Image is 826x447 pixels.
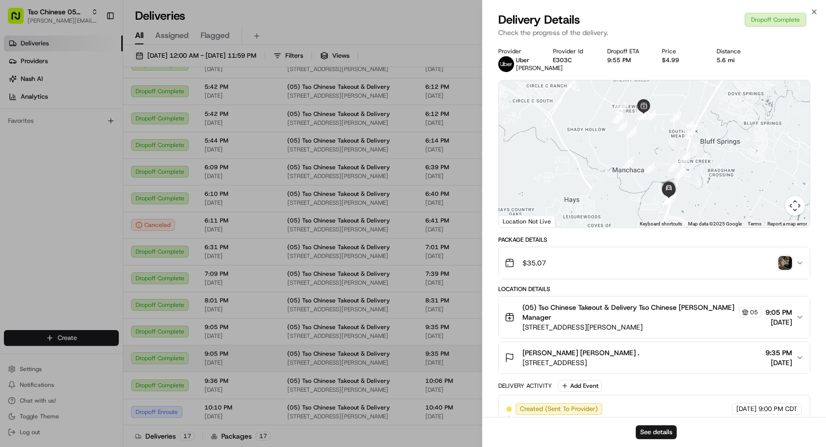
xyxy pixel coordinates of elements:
div: Delivery Activity [498,382,552,390]
div: Distance [717,47,756,55]
button: [PERSON_NAME] [PERSON_NAME] .[STREET_ADDRESS]9:35 PM[DATE] [499,342,810,373]
img: photo_proof_of_delivery image [778,256,792,270]
div: 4 [626,127,637,138]
span: Pylon [98,167,119,175]
div: 14 [683,121,694,132]
div: We're available if you need us! [34,104,125,112]
a: 💻API Documentation [79,139,162,157]
span: [DATE] [736,405,757,413]
div: 📗 [10,144,18,152]
button: Map camera controls [785,196,805,216]
a: Terms [748,221,761,226]
div: 17 [680,151,690,162]
div: 💻 [83,144,91,152]
div: 16 [685,128,695,139]
img: uber-new-logo.jpeg [498,56,514,72]
div: Location Not Live [499,215,555,227]
div: Provider [498,47,537,55]
button: Start new chat [168,97,179,109]
div: 11 [639,109,650,120]
button: (05) Tso Chinese Takeout & Delivery Tso Chinese [PERSON_NAME] Manager05[STREET_ADDRESS][PERSON_NA... [499,297,810,338]
a: Powered byPylon [69,167,119,175]
span: [DATE] [765,358,792,368]
a: 📗Knowledge Base [6,139,79,157]
div: 9:55 PM [607,56,646,64]
img: 1736555255976-a54dd68f-1ca7-489b-9aae-adbdc363a1c4 [10,94,28,112]
span: 9:00 PM CDT [758,405,797,413]
div: 7 [612,112,622,122]
span: $35.07 [522,258,546,268]
div: 5 [617,120,627,131]
div: Start new chat [34,94,162,104]
div: 12 [646,110,656,120]
img: Google [501,215,534,227]
div: Provider Id [553,47,592,55]
div: Location Details [498,285,810,293]
span: 9:35 PM [765,348,792,358]
span: [STREET_ADDRESS][PERSON_NAME] [522,322,761,332]
span: Uber [516,56,529,64]
div: 5.6 mi [717,56,756,64]
span: [PERSON_NAME] [516,64,563,72]
span: Knowledge Base [20,143,75,153]
div: 8 [616,103,626,113]
div: 3 [623,157,634,168]
button: Keyboard shortcuts [640,221,682,227]
div: 13 [670,111,681,122]
span: 9:05 PM [765,307,792,317]
button: Add Event [558,380,602,392]
p: Check the progress of the delivery. [498,28,810,37]
span: 05 [750,308,758,316]
p: Welcome 👋 [10,39,179,55]
button: See details [636,425,677,439]
span: [DATE] [765,317,792,327]
span: Map data ©2025 Google [688,221,742,226]
span: [PERSON_NAME] [PERSON_NAME] . [522,348,639,358]
div: 18 [674,168,685,179]
span: Created (Sent To Provider) [520,405,598,413]
span: [STREET_ADDRESS] [522,358,639,368]
img: Nash [10,10,30,30]
a: Report a map error [767,221,807,226]
button: $35.07photo_proof_of_delivery image [499,247,810,279]
span: (05) Tso Chinese Takeout & Delivery Tso Chinese [PERSON_NAME] Manager [522,302,737,322]
input: Clear [26,64,163,74]
div: 21 [663,193,674,204]
span: API Documentation [93,143,158,153]
span: Delivery Details [498,12,580,28]
a: Open this area in Google Maps (opens a new window) [501,215,534,227]
div: 1 [668,161,679,172]
button: E303C [553,56,572,64]
div: Dropoff ETA [607,47,646,55]
div: $4.99 [662,56,701,64]
div: 2 [644,162,655,173]
div: 9 [636,109,647,120]
div: Price [662,47,701,55]
div: Package Details [498,236,810,244]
